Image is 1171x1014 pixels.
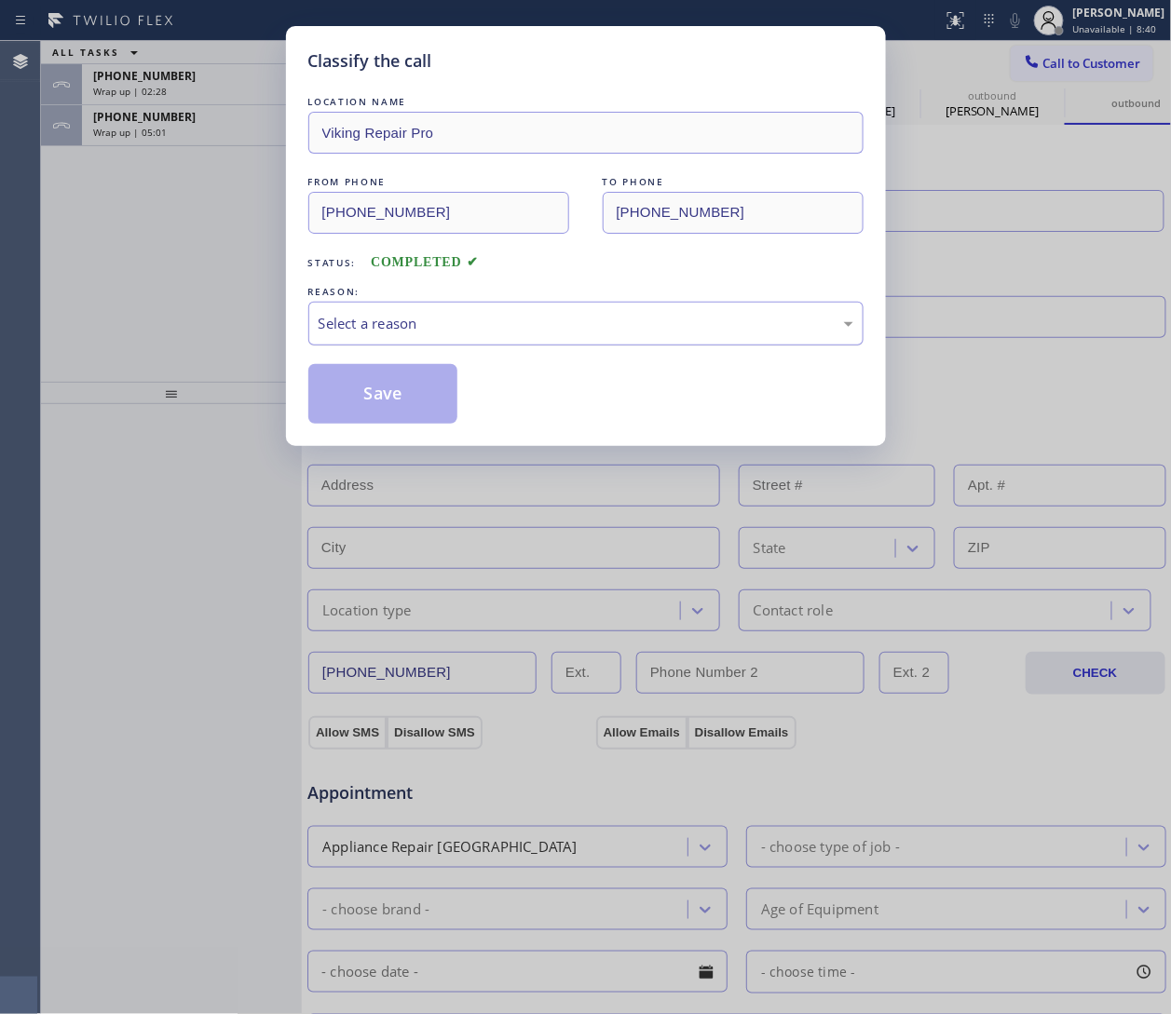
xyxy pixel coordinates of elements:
div: FROM PHONE [308,172,569,192]
button: Save [308,364,458,424]
div: REASON: [308,282,864,302]
h5: Classify the call [308,48,432,74]
input: From phone [308,192,569,234]
span: Status: [308,256,357,269]
div: TO PHONE [603,172,864,192]
input: To phone [603,192,864,234]
div: Select a reason [319,313,853,334]
span: COMPLETED [371,255,479,269]
div: LOCATION NAME [308,92,864,112]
